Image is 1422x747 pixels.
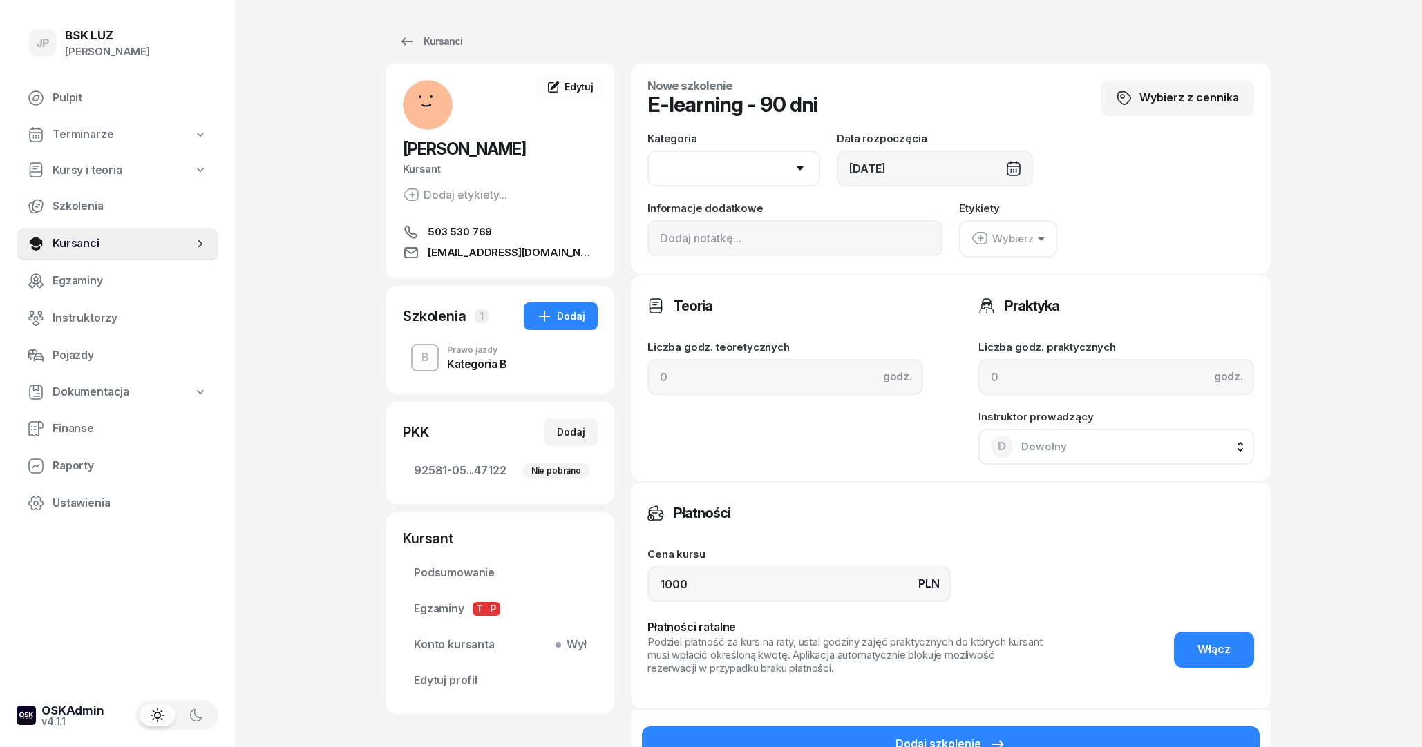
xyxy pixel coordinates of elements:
a: 92581-05...47122Nie pobrano [403,454,598,487]
div: Dodaj [536,308,585,324]
div: OSKAdmin [41,705,104,717]
div: Kategoria B [447,358,507,369]
a: EgzaminyTP [403,592,598,625]
div: Kursant [403,160,598,178]
span: Dokumentacja [53,383,129,401]
span: Kursanci [53,235,193,253]
span: [EMAIL_ADDRESS][DOMAIN_NAME] [428,244,598,261]
span: Edytuj [565,81,594,93]
span: T [473,602,486,616]
span: D [998,440,1006,452]
a: Podsumowanie [403,556,598,590]
input: 0 [978,359,1254,395]
a: Szkolenia [17,190,218,223]
h3: Teoria [674,295,712,317]
h3: Praktyka [1005,295,1059,317]
a: Kursanci [386,28,475,55]
div: Kursant [403,529,598,548]
div: Szkolenia [403,307,466,326]
button: Dodaj etykiety... [403,186,507,203]
div: Nie pobrano [523,463,589,479]
a: 503 530 769 [403,224,598,240]
div: Płatności ratalne [647,619,1045,637]
div: Dodaj [557,424,585,440]
span: Wył [561,636,587,654]
a: Raporty [17,449,218,483]
a: Edytuj [537,75,603,99]
span: Raporty [53,457,207,475]
span: Finanse [53,420,207,438]
div: Prawo jazdy [447,346,507,354]
input: 0 [647,359,923,395]
span: Egzaminy [53,272,207,290]
span: Dowolny [1021,440,1067,453]
span: 92581-05...47122 [414,462,587,480]
button: Wybierz [959,220,1057,258]
span: Kursy i teoria [53,162,122,180]
div: Kursanci [399,33,462,50]
div: Wybierz [971,230,1034,248]
span: Konto kursanta [414,636,587,654]
span: Pojazdy [53,347,207,365]
a: Edytuj profil [403,664,598,697]
a: Instruktorzy [17,302,218,335]
div: Podziel płatność za kurs na raty, ustal godziny zajęć praktycznych do których kursant musi wpłaci... [647,636,1045,675]
span: [PERSON_NAME] [403,139,526,159]
span: Ustawienia [53,494,207,512]
span: Podsumowanie [414,564,587,582]
button: BPrawo jazdyKategoria B [403,338,598,377]
a: Finanse [17,412,218,445]
span: JP [36,37,50,49]
span: Włącz [1197,641,1231,659]
h4: Nowe szkolenie [647,80,817,92]
a: Terminarze [17,119,218,151]
img: logo-xs-dark@2x.png [17,706,36,725]
span: Edytuj profil [414,672,587,690]
input: Dodaj notatkę... [647,220,942,256]
a: Dokumentacja [17,376,218,408]
div: v4.1.1 [41,717,104,726]
h3: Płatności [674,502,730,524]
span: Terminarze [53,126,113,144]
span: P [486,602,500,616]
input: 0 [647,566,951,602]
button: Dodaj [524,302,598,330]
a: Kursanci [17,227,218,260]
div: B [416,346,435,369]
span: Egzaminy [414,600,587,618]
span: 503 530 769 [428,224,492,240]
span: Instruktorzy [53,309,207,327]
div: PKK [403,423,429,442]
button: DDowolny [978,429,1254,465]
a: Egzaminy [17,264,218,298]
span: Szkolenia [53,197,207,215]
a: [EMAIL_ADDRESS][DOMAIN_NAME] [403,244,598,261]
a: Kursy i teoria [17,155,218,186]
button: Włącz [1174,632,1254,668]
button: B [411,344,439,371]
a: Pulpit [17,81,218,115]
a: Pojazdy [17,339,218,372]
span: 1 [475,309,489,323]
button: Wybierz z cennika [1101,80,1254,116]
div: [PERSON_NAME] [65,43,150,61]
span: Pulpit [53,89,207,107]
h1: E-learning - 90 dni [647,92,817,117]
a: Ustawienia [17,487,218,520]
div: BSK LUZ [65,30,150,41]
div: Wybierz z cennika [1116,89,1239,107]
button: Dodaj [544,418,598,446]
a: Konto kursantaWył [403,628,598,661]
